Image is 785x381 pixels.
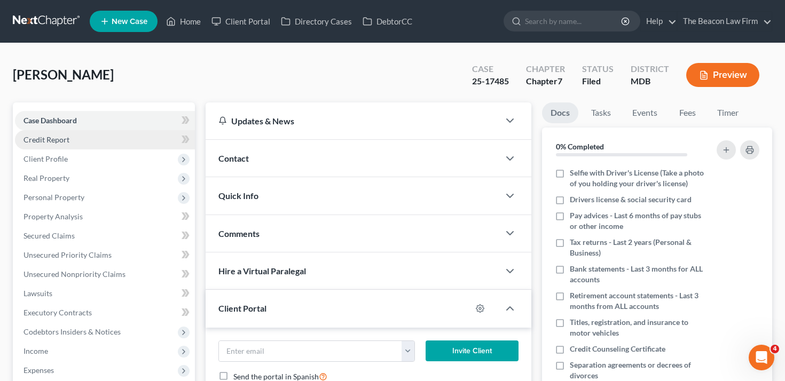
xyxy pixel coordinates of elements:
div: Filed [582,75,614,88]
a: Tasks [583,102,619,123]
a: Case Dashboard [15,111,195,130]
span: [PERSON_NAME] [13,67,114,82]
span: Credit Counseling Certificate [570,344,665,354]
span: New Case [112,18,147,26]
span: Income [23,346,48,355]
a: Unsecured Priority Claims [15,245,195,265]
span: Separation agreements or decrees of divorces [570,360,705,381]
a: Fees [670,102,704,123]
a: The Beacon Law Firm [678,12,772,31]
a: Lawsuits [15,284,195,303]
div: Chapter [526,63,565,75]
iframe: Intercom live chat [749,345,774,370]
div: District [631,63,669,75]
span: Comments [218,228,260,239]
a: Secured Claims [15,226,195,245]
a: Unsecured Nonpriority Claims [15,265,195,284]
button: Preview [686,63,759,87]
span: Property Analysis [23,212,83,221]
span: Client Profile [23,154,68,163]
span: Executory Contracts [23,308,92,317]
span: 4 [771,345,779,353]
span: Unsecured Nonpriority Claims [23,269,125,279]
a: Home [161,12,206,31]
div: Case [472,63,509,75]
span: Lawsuits [23,289,52,298]
a: Client Portal [206,12,276,31]
button: Invite Client [426,340,519,362]
span: Titles, registration, and insurance to motor vehicles [570,317,705,338]
input: Search by name... [525,11,623,31]
span: 7 [558,76,562,86]
div: MDB [631,75,669,88]
span: Client Portal [218,303,266,313]
a: Executory Contracts [15,303,195,322]
span: Quick Info [218,190,258,201]
span: Hire a Virtual Paralegal [218,266,306,276]
strong: 0% Completed [556,142,604,151]
a: Timer [709,102,747,123]
div: Updates & News [218,115,487,126]
span: Personal Property [23,193,84,202]
a: Docs [542,102,578,123]
a: Property Analysis [15,207,195,226]
a: Credit Report [15,130,195,149]
a: Events [624,102,666,123]
span: Real Property [23,173,69,182]
span: Bank statements - Last 3 months for ALL accounts [570,264,705,285]
span: Send the portal in Spanish [233,372,319,381]
span: Selfie with Driver's License (Take a photo of you holding your driver's license) [570,168,705,189]
div: 25-17485 [472,75,509,88]
span: Codebtors Insiders & Notices [23,327,121,336]
a: DebtorCC [357,12,418,31]
span: Credit Report [23,135,69,144]
span: Expenses [23,366,54,375]
span: Contact [218,153,249,163]
div: Chapter [526,75,565,88]
span: Pay advices - Last 6 months of pay stubs or other income [570,210,705,232]
span: Retirement account statements - Last 3 months from ALL accounts [570,290,705,312]
span: Tax returns - Last 2 years (Personal & Business) [570,237,705,258]
div: Status [582,63,614,75]
a: Directory Cases [276,12,357,31]
input: Enter email [219,341,402,361]
a: Help [641,12,677,31]
span: Case Dashboard [23,116,77,125]
span: Unsecured Priority Claims [23,250,112,259]
span: Secured Claims [23,231,75,240]
span: Drivers license & social security card [570,194,692,205]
